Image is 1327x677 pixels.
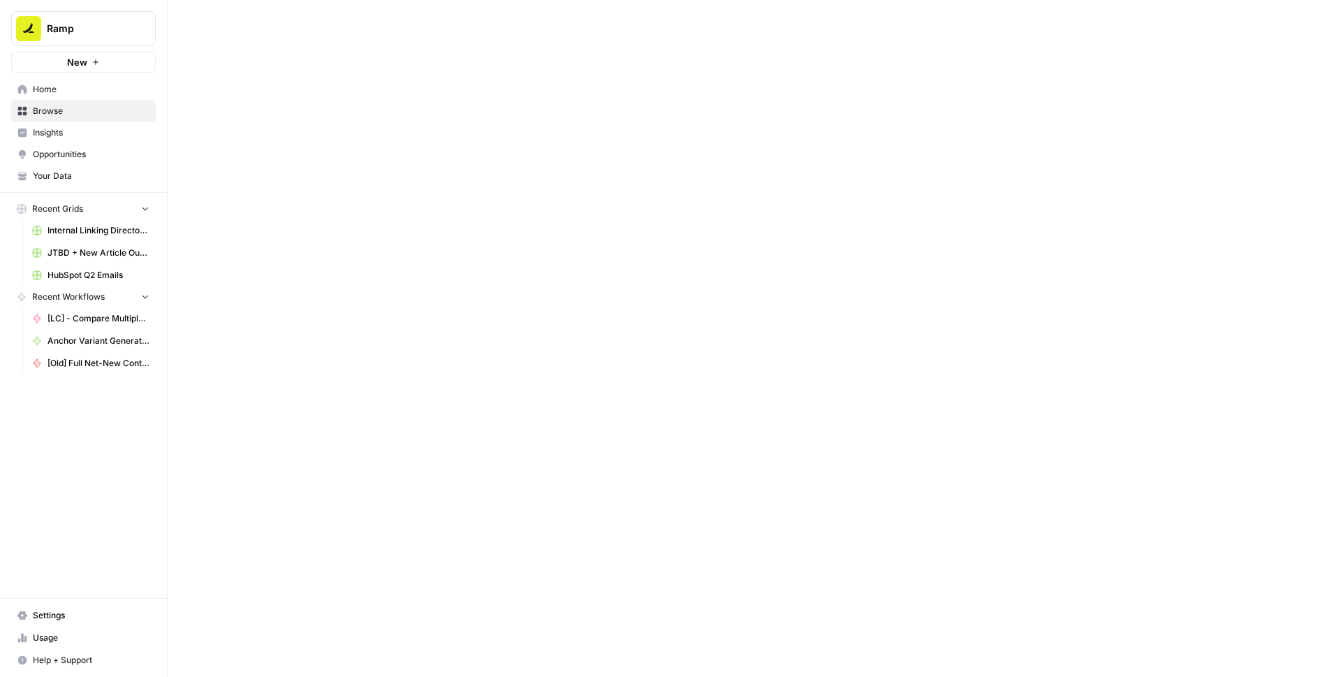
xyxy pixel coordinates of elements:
[11,286,156,307] button: Recent Workflows
[11,100,156,122] a: Browse
[11,52,156,73] button: New
[33,83,149,96] span: Home
[32,291,105,303] span: Recent Workflows
[33,609,149,622] span: Settings
[26,352,156,374] a: [Old] Full Net-New Content Workflow
[33,148,149,161] span: Opportunities
[33,654,149,667] span: Help + Support
[67,55,87,69] span: New
[11,78,156,101] a: Home
[11,11,156,46] button: Workspace: Ramp
[26,330,156,352] a: Anchor Variant Generator
[47,357,149,370] span: [Old] Full Net-New Content Workflow
[11,649,156,671] button: Help + Support
[11,143,156,166] a: Opportunities
[33,632,149,644] span: Usage
[47,269,149,282] span: HubSpot Q2 Emails
[11,627,156,649] a: Usage
[47,335,149,347] span: Anchor Variant Generator
[11,122,156,144] a: Insights
[26,264,156,286] a: HubSpot Q2 Emails
[26,307,156,330] a: [LC] - Compare Multiple Weeks
[47,247,149,259] span: JTBD + New Article Output
[26,219,156,242] a: Internal Linking Directory Grid
[47,312,149,325] span: [LC] - Compare Multiple Weeks
[33,126,149,139] span: Insights
[11,165,156,187] a: Your Data
[11,604,156,627] a: Settings
[33,170,149,182] span: Your Data
[11,198,156,219] button: Recent Grids
[47,224,149,237] span: Internal Linking Directory Grid
[33,105,149,117] span: Browse
[32,203,83,215] span: Recent Grids
[16,16,41,41] img: Ramp Logo
[26,242,156,264] a: JTBD + New Article Output
[47,22,131,36] span: Ramp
